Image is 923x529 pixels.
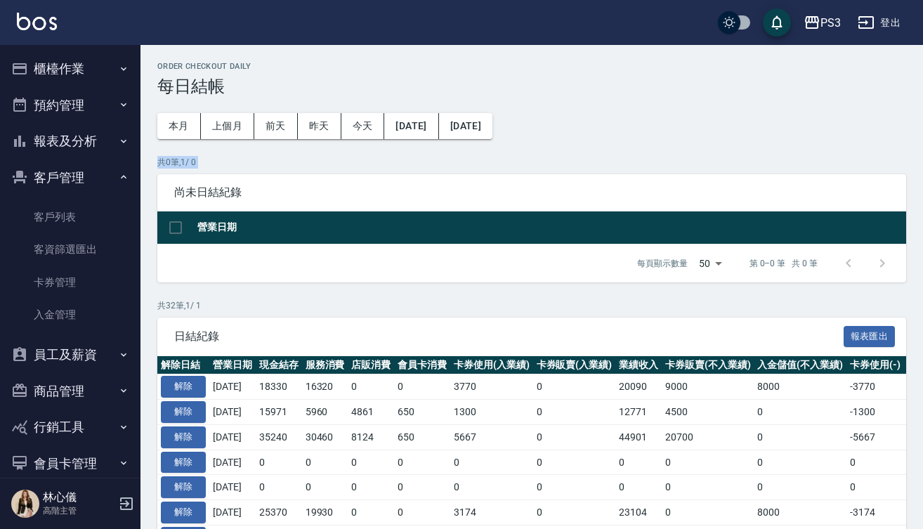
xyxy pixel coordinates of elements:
td: 35240 [256,424,302,450]
button: [DATE] [439,113,492,139]
td: 4861 [348,400,394,425]
td: 3770 [450,374,533,400]
td: [DATE] [209,450,256,475]
td: 0 [450,450,533,475]
td: [DATE] [209,374,256,400]
h2: Order checkout daily [157,62,906,71]
button: 客戶管理 [6,159,135,196]
th: 現金結存 [256,356,302,374]
span: 尚未日結紀錄 [174,185,889,200]
button: 員工及薪資 [6,337,135,373]
td: 1300 [450,400,533,425]
td: 0 [256,475,302,500]
button: 商品管理 [6,373,135,410]
button: 行銷工具 [6,409,135,445]
td: 0 [394,450,450,475]
td: 3174 [450,500,533,525]
button: 解除 [161,376,206,398]
a: 客資篩選匯出 [6,233,135,266]
th: 會員卡消費 [394,356,450,374]
div: PS3 [820,14,841,32]
button: 櫃檯作業 [6,51,135,87]
td: 0 [615,475,662,500]
td: 0 [533,400,616,425]
td: -3174 [846,500,904,525]
td: [DATE] [209,400,256,425]
td: 0 [348,500,394,525]
button: 解除 [161,426,206,448]
p: 共 0 筆, 1 / 0 [157,156,906,169]
td: -5667 [846,424,904,450]
td: 9000 [662,374,754,400]
td: 0 [256,450,302,475]
td: 0 [394,374,450,400]
td: 0 [533,450,616,475]
td: 4500 [662,400,754,425]
td: 44901 [615,424,662,450]
button: [DATE] [384,113,438,139]
button: PS3 [798,8,846,37]
button: 解除 [161,452,206,474]
td: 0 [662,450,754,475]
td: 23104 [615,500,662,525]
p: 高階主管 [43,504,114,517]
td: 16320 [302,374,348,400]
button: 解除 [161,502,206,523]
a: 報表匯出 [844,329,896,342]
td: 5667 [450,424,533,450]
th: 卡券販賣(不入業績) [662,356,754,374]
td: 8000 [754,500,846,525]
th: 營業日期 [194,211,906,244]
td: [DATE] [209,475,256,500]
td: -3770 [846,374,904,400]
img: Person [11,490,39,518]
button: 本月 [157,113,201,139]
p: 每頁顯示數量 [637,257,688,270]
td: 30460 [302,424,348,450]
button: 報表匯出 [844,326,896,348]
td: 0 [348,475,394,500]
td: 0 [754,475,846,500]
td: 650 [394,424,450,450]
th: 店販消費 [348,356,394,374]
td: 0 [302,450,348,475]
button: 登出 [852,10,906,36]
button: save [763,8,791,37]
td: -1300 [846,400,904,425]
th: 服務消費 [302,356,348,374]
td: 0 [394,475,450,500]
td: 25370 [256,500,302,525]
h3: 每日結帳 [157,77,906,96]
th: 卡券販賣(入業績) [533,356,616,374]
td: [DATE] [209,424,256,450]
div: 50 [693,244,727,282]
button: 會員卡管理 [6,445,135,482]
button: 解除 [161,476,206,498]
a: 卡券管理 [6,266,135,299]
td: 0 [615,450,662,475]
button: 解除 [161,401,206,423]
td: 0 [533,424,616,450]
td: 0 [533,374,616,400]
th: 卡券使用(入業績) [450,356,533,374]
td: 8124 [348,424,394,450]
td: 12771 [615,400,662,425]
td: 0 [662,500,754,525]
th: 入金儲值(不入業績) [754,356,846,374]
td: 20700 [662,424,754,450]
button: 報表及分析 [6,123,135,159]
td: [DATE] [209,500,256,525]
a: 客戶列表 [6,201,135,233]
td: 0 [754,400,846,425]
td: 0 [450,475,533,500]
td: 0 [662,475,754,500]
th: 業績收入 [615,356,662,374]
td: 0 [394,500,450,525]
td: 0 [348,374,394,400]
img: Logo [17,13,57,30]
td: 0 [533,475,616,500]
th: 解除日結 [157,356,209,374]
td: 0 [348,450,394,475]
td: 0 [754,424,846,450]
button: 上個月 [201,113,254,139]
